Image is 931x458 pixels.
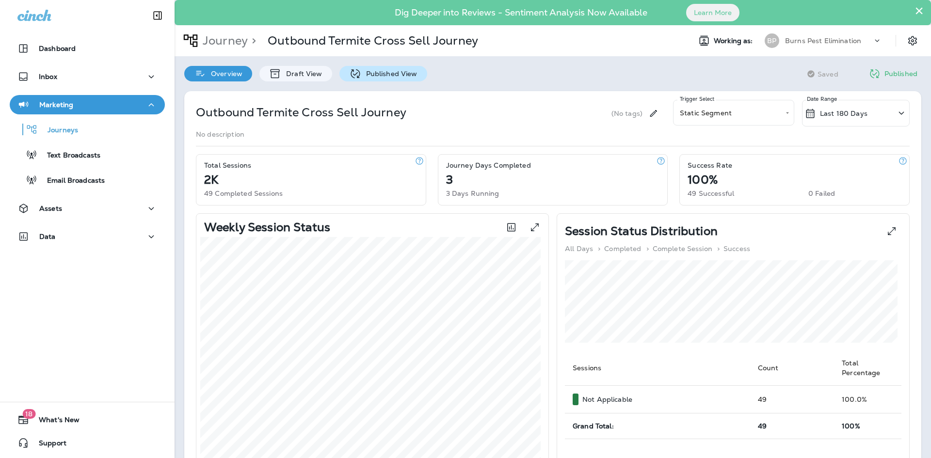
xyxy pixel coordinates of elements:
p: Session Status Distribution [565,227,718,235]
p: 2K [204,176,218,184]
button: View graph expanded to full screen [525,218,545,237]
button: Text Broadcasts [10,144,165,165]
span: What's New [29,416,80,427]
p: Published [884,70,917,78]
p: Journey [199,33,248,48]
div: Edit [644,100,662,126]
button: Journeys [10,119,165,140]
p: Date Range [807,95,838,103]
span: Saved [818,70,838,78]
p: Outbound Termite Cross Sell Journey [268,33,478,48]
span: 18 [22,409,35,419]
p: Not Applicable [582,395,632,403]
button: Support [10,433,165,453]
p: Completed [604,245,641,253]
p: Marketing [39,101,73,109]
td: 49 [750,386,835,413]
div: Static Segment [673,100,794,126]
td: 100.0 % [834,386,901,413]
th: Count [750,350,835,386]
p: > [248,33,256,48]
button: Inbox [10,67,165,86]
p: Email Broadcasts [37,176,105,186]
span: 49 [758,422,767,430]
span: Grand Total: [573,422,614,430]
p: > [717,245,720,253]
p: Weekly Session Status [204,223,330,231]
p: Dashboard [39,45,76,52]
button: Data [10,227,165,246]
p: 0 Failed [808,190,835,197]
button: Marketing [10,95,165,114]
button: Dashboard [10,39,165,58]
p: Journey Days Completed [446,161,531,169]
button: Learn More [686,4,739,21]
p: > [598,245,600,253]
p: Draft View [281,70,322,78]
span: Support [29,439,66,451]
p: All Days [565,245,593,253]
p: Published View [361,70,417,78]
p: Assets [39,205,62,212]
p: 100% [688,176,718,184]
span: Working as: [714,37,755,45]
p: Last 180 Days [820,110,867,117]
p: Inbox [39,73,57,80]
p: Complete Session [653,245,712,253]
p: Total Sessions [204,161,251,169]
p: 3 [446,176,453,184]
button: Close [915,3,924,18]
p: Journeys [38,126,78,135]
button: 18What's New [10,410,165,429]
p: 49 Completed Sessions [204,190,283,197]
div: BP [765,33,779,48]
button: Collapse Sidebar [144,6,171,25]
button: Settings [904,32,921,49]
th: Total Percentage [834,350,901,386]
p: 49 Successful [688,190,734,197]
p: Outbound Termite Cross Sell Journey [196,105,406,120]
button: View Pie expanded to full screen [882,221,901,241]
p: Burns Pest Elimination [785,37,861,45]
p: Dig Deeper into Reviews - Sentiment Analysis Now Available [367,11,675,14]
p: Overview [206,70,242,78]
p: (No tags) [611,110,642,117]
p: 3 Days Running [446,190,499,197]
button: Assets [10,199,165,218]
p: No description [196,130,244,138]
label: Trigger Select [680,95,715,103]
p: Text Broadcasts [37,151,100,160]
p: Success Rate [688,161,732,169]
p: > [646,245,649,253]
button: Toggle between session count and session percentage [501,218,521,237]
p: Data [39,233,56,240]
p: Success [723,245,750,253]
th: Sessions [565,350,750,386]
button: Email Broadcasts [10,170,165,190]
span: 100% [842,422,860,430]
